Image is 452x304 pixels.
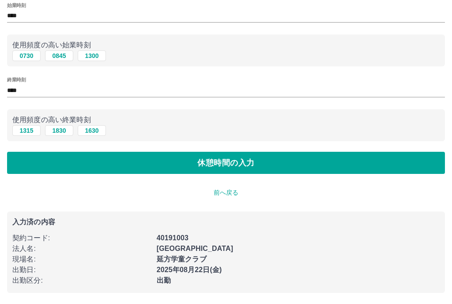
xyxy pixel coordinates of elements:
[78,126,106,136] button: 1630
[157,245,234,253] b: [GEOGRAPHIC_DATA]
[157,235,188,242] b: 40191003
[12,244,151,254] p: 法人名 :
[12,40,440,51] p: 使用頻度の高い始業時刻
[12,126,41,136] button: 1315
[12,115,440,126] p: 使用頻度の高い終業時刻
[45,126,73,136] button: 1830
[7,77,26,84] label: 終業時刻
[78,51,106,62] button: 1300
[7,2,26,9] label: 始業時刻
[7,152,445,174] button: 休憩時間の入力
[45,51,73,62] button: 0845
[12,276,151,286] p: 出勤区分 :
[157,266,222,274] b: 2025年08月22日(金)
[12,219,440,226] p: 入力済の内容
[12,265,151,276] p: 出勤日 :
[12,254,151,265] p: 現場名 :
[12,233,151,244] p: 契約コード :
[12,51,41,62] button: 0730
[7,189,445,198] p: 前へ戻る
[157,256,207,263] b: 延方学童クラブ
[157,277,171,285] b: 出勤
